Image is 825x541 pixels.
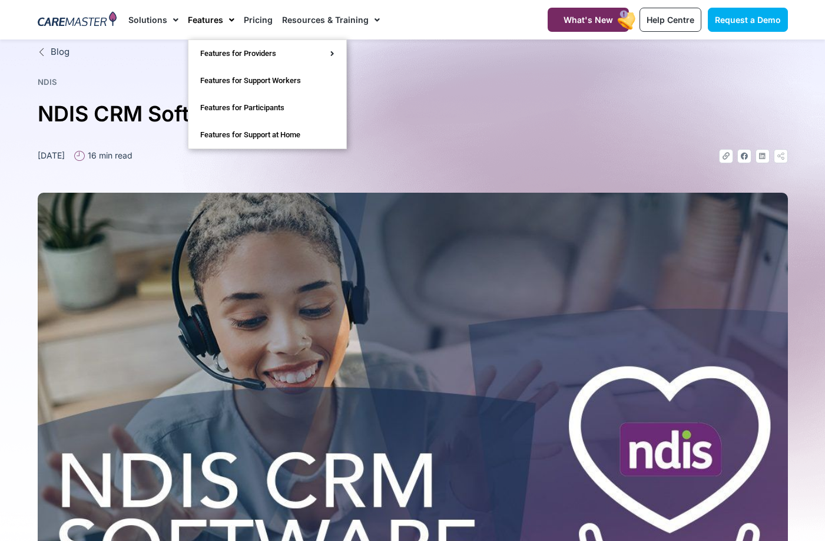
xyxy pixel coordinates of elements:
span: Help Centre [647,15,694,25]
a: Features for Support at Home [188,121,346,149]
a: What's New [548,8,629,32]
a: NDIS [38,77,57,87]
ul: Features [188,39,347,149]
a: Help Centre [640,8,701,32]
span: Request a Demo [715,15,781,25]
span: What's New [564,15,613,25]
h1: NDIS CRM Software Guide [38,97,788,131]
span: Blog [48,45,69,59]
a: Request a Demo [708,8,788,32]
a: Features for Participants [188,94,346,121]
span: 16 min read [85,149,132,161]
a: Blog [38,45,788,59]
a: Features for Providers [188,40,346,67]
time: [DATE] [38,150,65,160]
a: Features for Support Workers [188,67,346,94]
img: CareMaster Logo [38,11,117,29]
